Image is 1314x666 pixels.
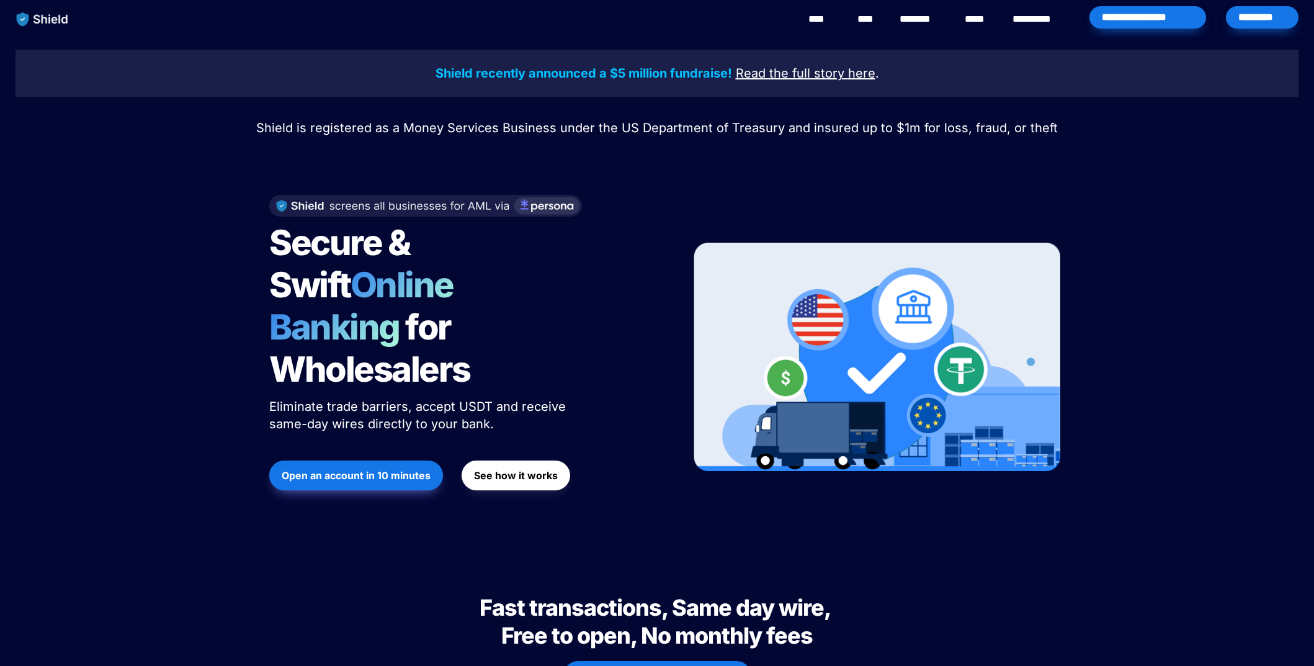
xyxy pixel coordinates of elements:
[848,66,875,81] u: here
[282,469,431,482] strong: Open an account in 10 minutes
[269,399,570,431] span: Eliminate trade barriers, accept USDT and receive same-day wires directly to your bank.
[269,264,466,348] span: Online Banking
[436,66,732,81] strong: Shield recently announced a $5 million fundraise!
[848,68,875,80] a: here
[462,461,570,490] button: See how it works
[462,454,570,497] a: See how it works
[256,120,1058,135] span: Shield is registered as a Money Services Business under the US Department of Treasury and insured...
[736,66,844,81] u: Read the full story
[736,68,844,80] a: Read the full story
[269,306,470,390] span: for Wholesalers
[480,594,834,649] span: Fast transactions, Same day wire, Free to open, No monthly fees
[269,454,443,497] a: Open an account in 10 minutes
[474,469,558,482] strong: See how it works
[269,461,443,490] button: Open an account in 10 minutes
[269,222,416,306] span: Secure & Swift
[875,66,879,81] span: .
[11,6,74,32] img: website logo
